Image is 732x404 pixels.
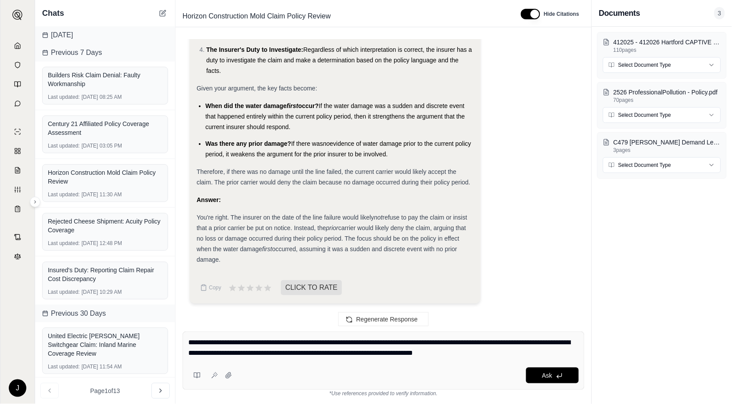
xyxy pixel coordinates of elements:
[48,71,162,88] div: Builders Risk Claim Denial: Faulty Workmanship
[48,191,162,198] div: [DATE] 11:30 AM
[48,142,80,149] span: Last updated:
[603,88,721,104] button: 2526 ProfessionalPollution - Policy.pdf70pages
[48,363,80,370] span: Last updated:
[48,332,162,358] div: United Electric [PERSON_NAME] Switchgear Claim: Inland Marine Coverage Review
[197,224,466,252] span: carrier would likely deny the claim, arguing that no loss or damage occurred during their policy ...
[209,284,221,291] span: Copy
[205,102,465,130] span: If the water damage was a sudden and discrete event that happened entirely within the current pol...
[48,168,162,186] div: Horizon Construction Mold Claim Policy Review
[6,228,29,246] a: Contract Analysis
[48,94,162,101] div: [DATE] 08:25 AM
[35,26,175,44] div: [DATE]
[603,38,721,54] button: 412025 - 412026 Hartford CAPTIVE General Liability Policy (Unlocked).pdf110pages
[179,9,334,23] span: Horizon Construction Mold Claim Policy Review
[48,289,80,296] span: Last updated:
[714,7,725,19] span: 3
[6,76,29,93] a: Prompt Library
[6,123,29,141] a: Single Policy
[6,142,29,160] a: Policy Comparisons
[48,266,162,283] div: Insured's Duty: Reporting Claim Repair Cost Discrepancy
[526,368,579,383] button: Ask
[35,44,175,61] div: Previous 7 Days
[197,279,225,296] button: Copy
[12,10,23,20] img: Expand sidebar
[9,6,26,24] button: Expand sidebar
[42,7,64,19] span: Chats
[197,168,470,186] span: Therefore, if there was no damage until the line failed, the current carrier would likely accept ...
[614,47,721,54] p: 110 pages
[48,240,162,247] div: [DATE] 12:48 PM
[262,245,272,252] em: first
[542,372,552,379] span: Ask
[206,46,472,74] span: Regardless of which interpretation is correct, the insurer has a duty to investigate the claim an...
[183,390,585,397] div: *Use references provided to verify information.
[205,102,287,109] span: When did the water damage
[197,214,467,231] span: refuse to pay the claim or insist that a prior carrier be put on notice. Instead, the
[614,38,721,47] p: 412025 - 412026 Hartford CAPTIVE General Liability Policy (Unlocked).pdf
[599,7,640,19] h3: Documents
[158,8,168,18] button: New Chat
[326,224,338,231] em: prior
[179,9,510,23] div: Edit Title
[6,162,29,179] a: Claim Coverage
[614,97,721,104] p: 70 pages
[48,142,162,149] div: [DATE] 03:05 PM
[48,289,162,296] div: [DATE] 10:29 AM
[6,95,29,112] a: Chat
[48,119,162,137] div: Century 21 Affiliated Policy Coverage Assessment
[9,379,26,397] div: J
[356,316,418,323] span: Regenerate Response
[287,102,298,109] span: first
[6,56,29,74] a: Documents Vault
[30,197,40,207] button: Expand sidebar
[614,138,721,147] p: C479 Stier Demand Letter.pdf
[197,245,457,263] span: occurred, assuming it was a sudden and discrete event with no prior damage.
[90,386,120,395] span: Page 1 of 13
[206,46,303,53] span: The Insurer's Duty to Investigate:
[6,37,29,54] a: Home
[48,217,162,234] div: Rejected Cheese Shipment: Acuity Policy Coverage
[544,11,579,18] span: Hide Citations
[6,181,29,198] a: Custom Report
[197,85,317,92] span: Given your argument, the key facts become:
[374,214,382,221] em: not
[197,196,221,203] strong: Answer:
[298,102,319,109] span: occur?
[6,248,29,265] a: Legal Search Engine
[338,312,429,326] button: Regenerate Response
[48,94,80,101] span: Last updated:
[48,191,80,198] span: Last updated:
[323,140,330,147] span: no
[35,305,175,322] div: Previous 30 Days
[614,88,721,97] p: 2526 ProfessionalPollution - Policy.pdf
[281,280,342,295] span: CLICK TO RATE
[48,240,80,247] span: Last updated:
[48,363,162,370] div: [DATE] 11:54 AM
[291,140,323,147] span: If there was
[6,200,29,218] a: Coverage Table
[603,138,721,154] button: C479 [PERSON_NAME] Demand Letter.pdf3pages
[205,140,291,147] span: Was there any prior damage?
[197,214,374,221] span: You're right. The insurer on the date of the line failure would likely
[614,147,721,154] p: 3 pages
[205,140,471,158] span: evidence of water damage prior to the current policy period, it weakens the argument for the prio...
